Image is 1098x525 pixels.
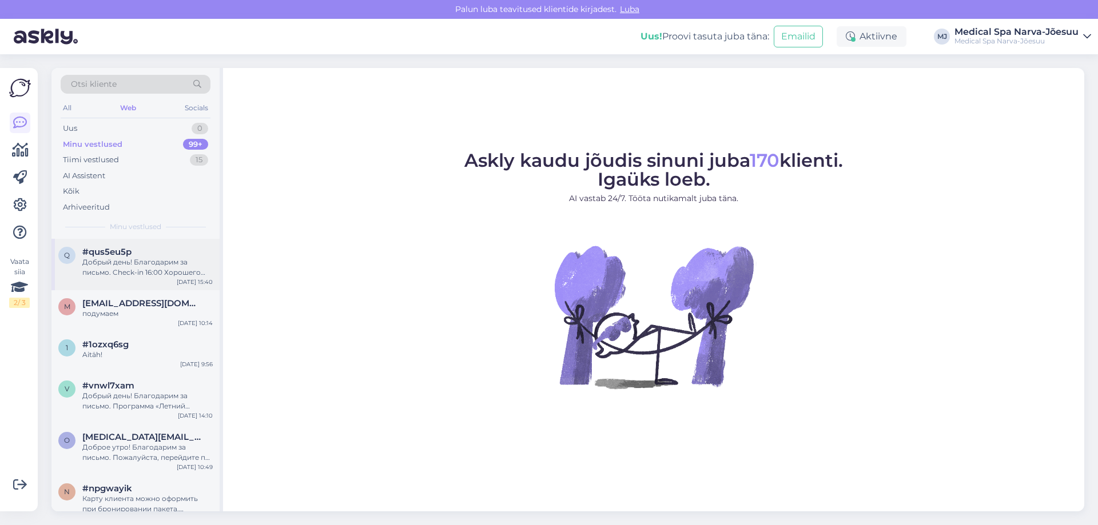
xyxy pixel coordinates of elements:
img: No Chat active [551,214,757,419]
div: Kõik [63,186,79,197]
span: Luba [616,4,643,14]
div: 99+ [183,139,208,150]
div: Vaata siia [9,257,30,308]
span: Otsi kliente [71,78,117,90]
div: [DATE] 10:14 [178,319,213,327]
div: Socials [182,101,210,115]
span: Askly kaudu jõudis sinuni juba klienti. Igaüks loeb. [464,149,843,190]
span: #npgwayik [82,483,132,494]
div: Proovi tasuta juba täna: [640,30,769,43]
img: Askly Logo [9,77,31,99]
a: Medical Spa Narva-JõesuuMedical Spa Narva-Jõesuu [954,27,1091,46]
div: Aktiivne [837,26,906,47]
button: Emailid [774,26,823,47]
div: AI Assistent [63,170,105,182]
div: Medical Spa Narva-Jõesuu [954,27,1079,37]
div: [DATE] 9:56 [180,360,213,368]
div: Web [118,101,138,115]
span: #vnwl7xam [82,380,134,391]
div: 0 [192,123,208,134]
div: Tiimi vestlused [63,154,119,166]
div: 2 / 3 [9,298,30,308]
span: 170 [750,149,779,171]
span: o [64,436,70,444]
span: Minu vestlused [110,222,161,232]
div: [DATE] 15:40 [177,278,213,286]
span: m [64,302,70,311]
div: Доброе утро! Благодарим за письмо. Пожалуйста, перейдите по ссылке: [URL][DOMAIN_NAME] Хорошего дня! [82,442,213,463]
span: marika.65@mail.ru [82,298,201,308]
span: q [64,251,70,259]
div: Добрый день! Благодарим за письмо. Программа «Летний подарок» действует до [DATE]. На период с [D... [82,391,213,411]
div: Medical Spa Narva-Jõesuu [954,37,1079,46]
div: Minu vestlused [63,139,122,150]
div: MJ [934,29,950,45]
div: подумаем [82,308,213,319]
div: Добрый день! Благодарим за письмо. Check-in 16:00 Хорошего дня! [82,257,213,278]
span: #qus5eu5p [82,247,132,257]
span: v [65,384,69,393]
b: Uus! [640,31,662,42]
span: 1 [66,343,68,352]
p: AI vastab 24/7. Tööta nutikamalt juba täna. [464,193,843,205]
div: Aitäh! [82,350,213,360]
span: n [64,487,70,496]
div: Arhiveeritud [63,202,110,213]
div: All [61,101,74,115]
div: [DATE] 14:10 [178,411,213,420]
div: 15 [190,154,208,166]
div: Uus [63,123,77,134]
span: #1ozxq6sg [82,339,129,350]
div: Карту клиента можно оформить при бронировании пакета. [PERSON_NAME] является физической, не привя... [82,494,213,514]
span: oseni@list.ru [82,432,201,442]
div: [DATE] 10:49 [177,463,213,471]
